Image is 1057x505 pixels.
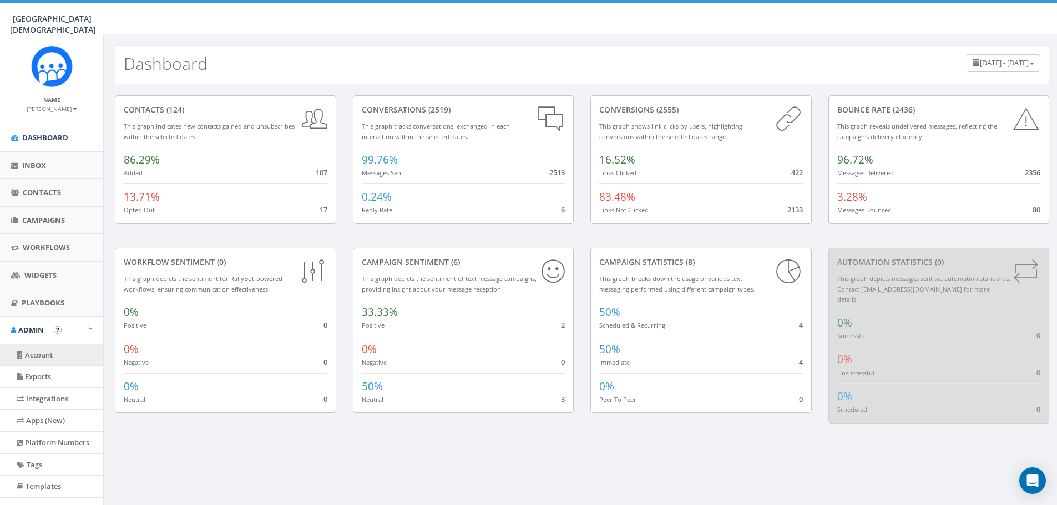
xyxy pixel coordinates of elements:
[561,357,565,367] span: 0
[561,205,565,215] span: 6
[22,215,65,225] span: Campaigns
[1033,205,1040,215] span: 80
[787,205,803,215] span: 2133
[124,305,139,319] span: 0%
[1036,330,1040,340] span: 0
[449,257,460,267] span: (6)
[323,357,327,367] span: 0
[24,270,57,280] span: Widgets
[837,169,894,177] small: Messages Delivered
[124,379,139,394] span: 0%
[362,152,398,167] span: 99.76%
[124,342,139,356] span: 0%
[124,122,295,141] small: This graph indicates new contacts gained and unsubscribes within the selected dates.
[31,45,73,87] img: Rally_Corp_Icon_1.png
[933,257,944,267] span: (0)
[124,274,282,293] small: This graph depicts the sentiment for RallyBot-powered workflows, ensuring communication effective...
[362,122,510,141] small: This graph tracks conversations, exchanged in each interaction within the selected dates.
[980,58,1029,68] span: [DATE] - [DATE]
[599,379,614,394] span: 0%
[124,395,145,404] small: Neutral
[22,160,46,170] span: Inbox
[799,394,803,404] span: 0
[837,206,892,214] small: Messages Bounced
[362,104,565,115] div: conversations
[837,331,867,340] small: Successful
[27,105,77,113] small: [PERSON_NAME]
[18,325,44,335] span: Admin
[837,315,852,330] span: 0%
[599,321,665,329] small: Scheduled & Recurring
[599,358,630,366] small: Immediate
[124,358,149,366] small: Negative
[362,395,383,404] small: Neutral
[362,321,385,329] small: Positive
[362,274,537,293] small: This graph depicts the sentiment of text message campaigns, providing insight about your message ...
[1019,467,1046,494] div: Open Intercom Messenger
[599,342,620,356] span: 50%
[124,169,143,177] small: Added
[684,257,695,267] span: (8)
[23,242,70,252] span: Workflows
[27,103,77,113] a: [PERSON_NAME]
[837,257,1041,268] div: Automation Statistics
[22,132,68,142] span: Dashboard
[599,190,635,204] span: 83.48%
[124,257,327,268] div: Workflow Sentiment
[599,152,635,167] span: 16.52%
[837,369,874,377] small: Unsuccessful
[362,190,392,204] span: 0.24%
[1036,404,1040,414] span: 0
[599,274,755,293] small: This graph breaks down the usage of various text messaging performed using different campaign types.
[124,321,146,329] small: Positive
[791,167,803,177] span: 422
[362,206,392,214] small: Reply Rate
[837,274,1010,303] small: This graph depicts messages sent via automation standards. Contact [EMAIL_ADDRESS][DOMAIN_NAME] f...
[837,405,867,414] small: Scheduled
[1036,368,1040,378] span: 0
[1025,167,1040,177] span: 2356
[22,298,64,308] span: Playbooks
[837,190,867,204] span: 3.28%
[599,104,803,115] div: conversions
[837,152,873,167] span: 96.72%
[561,394,565,404] span: 3
[362,358,387,366] small: Negative
[599,122,742,141] small: This graph shows link clicks by users, highlighting conversions within the selected dates range.
[323,394,327,404] span: 0
[654,104,679,115] span: (2555)
[362,257,565,268] div: Campaign Sentiment
[215,257,226,267] span: (0)
[599,305,620,319] span: 50%
[599,395,636,404] small: Peer To Peer
[837,122,997,141] small: This graph reveals undelivered messages, reflecting the campaign's delivery efficiency.
[43,96,60,104] small: Name
[837,104,1041,115] div: Bounce Rate
[799,357,803,367] span: 4
[54,326,62,334] button: Open In-App Guide
[799,320,803,330] span: 4
[320,205,327,215] span: 17
[599,257,803,268] div: Campaign Statistics
[124,54,208,73] h2: Dashboard
[124,104,327,115] div: contacts
[599,169,636,177] small: Links Clicked
[426,104,451,115] span: (2519)
[23,187,61,197] span: Contacts
[164,104,184,115] span: (124)
[362,169,403,177] small: Messages Sent
[124,152,160,167] span: 86.29%
[316,167,327,177] span: 107
[124,206,155,214] small: Opted Out
[362,342,377,356] span: 0%
[837,389,852,404] span: 0%
[599,206,649,214] small: Links Not Clicked
[549,167,565,177] span: 2513
[837,352,852,366] span: 0%
[362,379,383,394] span: 50%
[10,13,96,35] span: [GEOGRAPHIC_DATA][DEMOGRAPHIC_DATA]
[891,104,915,115] span: (2436)
[561,320,565,330] span: 2
[323,320,327,330] span: 0
[362,305,398,319] span: 33.33%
